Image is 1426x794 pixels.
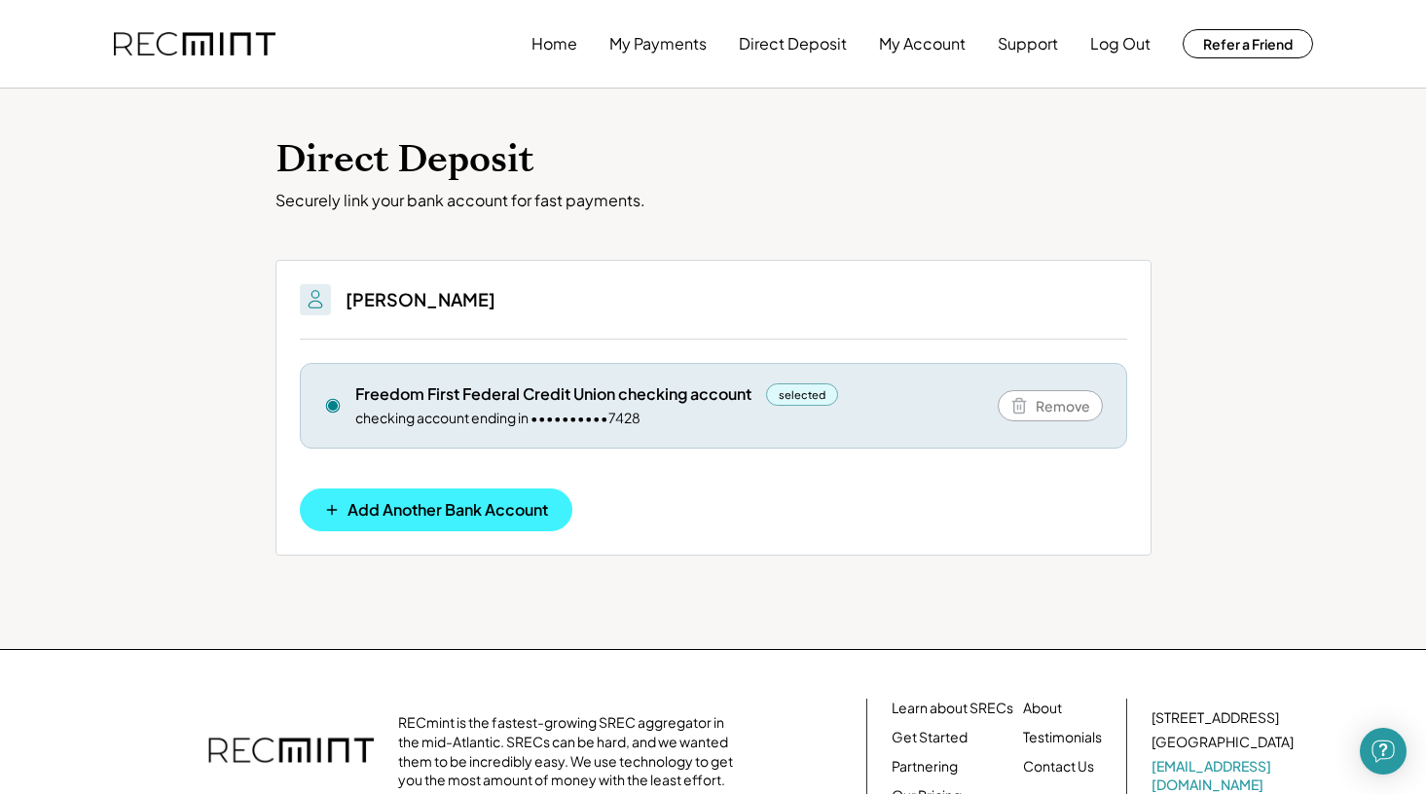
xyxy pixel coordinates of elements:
[1023,699,1062,718] a: About
[1023,757,1094,776] a: Contact Us
[275,137,1152,183] h1: Direct Deposit
[998,24,1058,63] button: Support
[892,757,958,776] a: Partnering
[300,488,572,531] button: Add Another Bank Account
[398,713,744,789] div: RECmint is the fastest-growing SREC aggregator in the mid-Atlantic. SRECs can be hard, and we wan...
[879,24,966,63] button: My Account
[355,383,751,405] div: Freedom First Federal Credit Union checking account
[1152,708,1279,728] div: [STREET_ADDRESS]
[1152,733,1294,752] div: [GEOGRAPHIC_DATA]
[347,502,548,518] span: Add Another Bank Account
[114,32,275,56] img: recmint-logotype%403x.png
[998,390,1103,421] button: Remove
[1023,728,1102,747] a: Testimonials
[1183,29,1313,58] button: Refer a Friend
[531,24,577,63] button: Home
[275,191,1152,211] div: Securely link your bank account for fast payments.
[355,409,640,428] div: checking account ending in ••••••••••7428
[346,288,495,310] h3: [PERSON_NAME]
[739,24,847,63] button: Direct Deposit
[766,383,839,406] div: selected
[892,699,1013,718] a: Learn about SRECs
[1036,399,1090,413] span: Remove
[609,24,707,63] button: My Payments
[892,728,968,747] a: Get Started
[1090,24,1151,63] button: Log Out
[304,288,327,311] img: People.svg
[1360,728,1407,775] div: Open Intercom Messenger
[208,718,374,786] img: recmint-logotype%403x.png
